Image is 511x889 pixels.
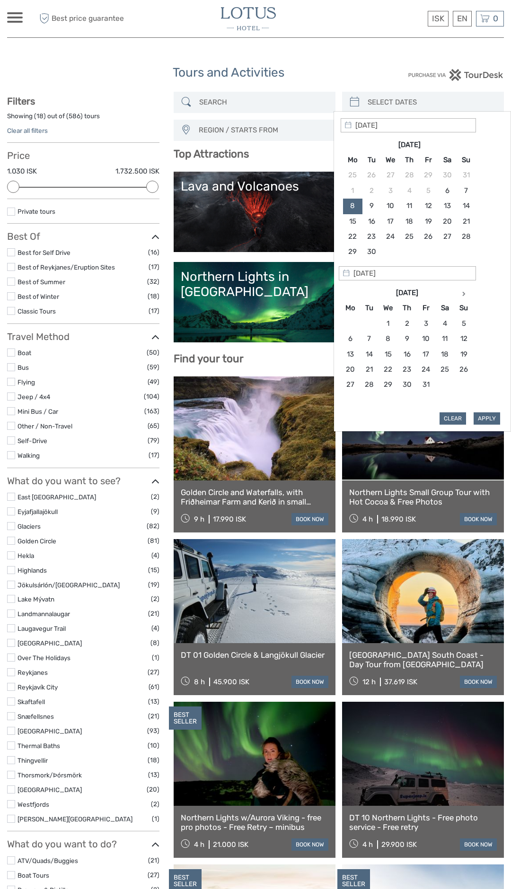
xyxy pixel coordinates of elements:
strong: Filters [7,96,35,107]
td: 17 [381,214,400,229]
th: [DATE] [360,285,454,300]
a: Golden Circle [18,537,56,545]
span: (32) [147,276,159,287]
label: 586 [69,112,80,121]
td: 14 [457,199,476,214]
th: Fr [416,301,435,316]
a: Thermal Baths [18,742,60,750]
td: 7 [457,183,476,198]
span: (27) [148,870,159,880]
a: book now [291,838,328,851]
td: 27 [341,377,360,392]
td: 13 [341,347,360,362]
a: book now [291,676,328,688]
span: (10) [148,740,159,751]
input: SEARCH [195,94,331,111]
span: (59) [147,362,159,373]
td: 10 [381,199,400,214]
img: 3065-b7107863-13b3-4aeb-8608-4df0d373a5c0_logo_small.jpg [221,7,276,30]
td: 19 [419,214,438,229]
span: (15) [148,565,159,575]
td: 25 [343,168,362,183]
a: Laugavegur Trail [18,625,66,632]
span: (93) [147,725,159,736]
td: 6 [438,183,457,198]
a: Boat [18,349,31,357]
a: Northern Lights Small Group Tour with Hot Cocoa & Free Photos [349,488,497,507]
a: East [GEOGRAPHIC_DATA] [18,493,96,501]
td: 25 [435,362,454,377]
td: 1 [343,183,362,198]
a: Bus [18,364,29,371]
td: 26 [454,362,473,377]
td: 4 [435,316,454,331]
td: 21 [360,362,379,377]
td: 14 [360,347,379,362]
span: (2) [151,799,159,810]
td: 10 [416,331,435,347]
div: 29.900 ISK [381,840,417,849]
span: 4 h [194,840,204,849]
span: (27) [148,667,159,678]
th: Tu [360,301,379,316]
div: 17.990 ISK [213,515,246,523]
td: 15 [343,214,362,229]
a: Reykjavík City [18,683,58,691]
label: 1.732.500 ISK [115,166,159,176]
td: 15 [379,347,397,362]
td: 26 [362,168,381,183]
a: Landmannalaugar [18,610,70,618]
span: (17) [149,305,159,316]
td: 16 [397,347,416,362]
td: 11 [435,331,454,347]
div: Showing ( ) out of ( ) tours [7,112,159,126]
span: (13) [148,769,159,780]
td: 7 [360,331,379,347]
a: Classic Tours [18,307,56,315]
a: Glaciers [18,523,41,530]
a: Private tours [18,208,55,215]
h1: Tours and Activities [173,65,338,80]
td: 9 [362,199,381,214]
th: Fr [419,152,438,167]
h3: Best Of [7,231,159,242]
span: 4 h [362,840,373,849]
button: Apply [474,412,500,425]
a: Boat Tours [18,872,49,879]
div: Lava and Volcanoes [181,179,326,194]
td: 6 [341,331,360,347]
td: 19 [454,347,473,362]
span: (21) [148,855,159,866]
h3: What do you want to do? [7,838,159,850]
a: Northern Lights w/Aurora Viking - free pro photos - Free Retry – minibus [181,813,328,832]
a: Snæfellsnes [18,713,54,720]
td: 28 [400,168,419,183]
td: 2 [397,316,416,331]
span: (61) [149,681,159,692]
span: (81) [148,535,159,546]
h3: What do you want to see? [7,475,159,487]
a: DT 01 Golden Circle & Langjökull Glacier [181,650,328,660]
td: 1 [379,316,397,331]
a: Best of Reykjanes/Eruption Sites [18,263,115,271]
span: (4) [151,550,159,561]
a: [PERSON_NAME][GEOGRAPHIC_DATA] [18,815,132,823]
span: (4) [151,623,159,634]
td: 18 [435,347,454,362]
th: Su [457,152,476,167]
th: Sa [435,301,454,316]
span: (18) [148,755,159,766]
td: 18 [400,214,419,229]
div: 21.000 ISK [213,840,248,849]
b: Top Attractions [174,148,249,160]
td: 28 [360,377,379,392]
div: 45.900 ISK [213,678,249,686]
td: 31 [457,168,476,183]
a: Over The Holidays [18,654,70,662]
td: 20 [341,362,360,377]
td: 21 [457,214,476,229]
span: (65) [148,420,159,431]
span: REGION / STARTS FROM [194,122,493,138]
a: Flying [18,378,35,386]
td: 30 [438,168,457,183]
